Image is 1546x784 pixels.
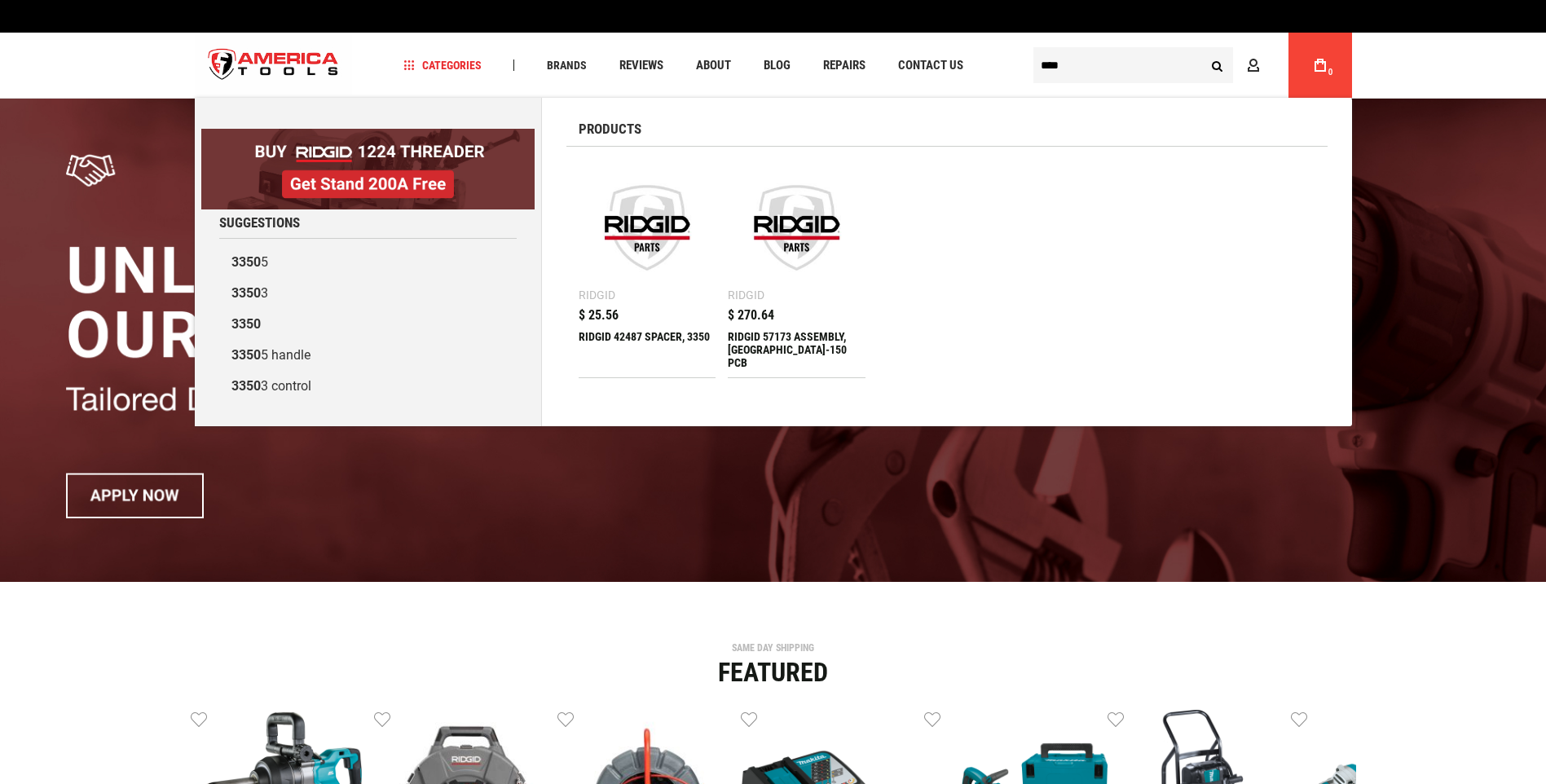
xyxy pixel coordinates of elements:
span: Blog [764,59,791,72]
a: Repairs [816,55,873,77]
img: RIDGID 42487 SPACER, 3350 [587,167,708,288]
b: 3350 [231,316,261,332]
img: RIDGID 57173 ASSEMBLY, CA-150 PCB [736,167,857,288]
b: 3350 [231,378,261,394]
span: 0 [1328,68,1333,77]
a: Contact Us [891,55,971,77]
a: 0 [1305,33,1336,98]
a: Categories [396,55,489,77]
b: 3350 [231,254,261,270]
span: $ 270.64 [728,309,774,322]
a: Blog [756,55,798,77]
a: store logo [195,35,353,96]
a: 3350 [219,309,517,340]
a: 33503 control [219,371,517,402]
img: America Tools [195,35,353,96]
div: Ridgid [728,289,764,301]
a: BOGO: Buy RIDGID® 1224 Threader, Get Stand 200A Free! [201,129,535,141]
img: BOGO: Buy RIDGID® 1224 Threader, Get Stand 200A Free! [201,129,535,209]
span: Products [579,122,641,136]
a: RIDGID 42487 SPACER, 3350 Ridgid $ 25.56 RIDGID 42487 SPACER, 3350 [579,159,716,377]
a: 33503 [219,278,517,309]
div: SAME DAY SHIPPING [191,643,1356,653]
span: About [696,59,731,72]
b: 3350 [231,285,261,301]
a: 33505 handle [219,340,517,371]
span: Suggestions [219,216,300,230]
span: Reviews [619,59,663,72]
div: Ridgid [579,289,615,301]
span: $ 25.56 [579,309,619,322]
b: 3350 [231,347,261,363]
div: Featured [191,659,1356,685]
div: RIDGID 42487 SPACER, 3350 [579,330,716,369]
a: RIDGID 57173 ASSEMBLY, CA-150 PCB Ridgid $ 270.64 RIDGID 57173 ASSEMBLY, [GEOGRAPHIC_DATA]-150 PCB [728,159,865,377]
button: Search [1202,50,1233,81]
span: Contact Us [898,59,963,72]
a: Brands [540,55,594,77]
span: Categories [403,59,482,71]
a: 33505 [219,247,517,278]
div: RIDGID 57173 ASSEMBLY, CA-150 PCB [728,330,865,369]
span: Brands [547,59,587,71]
a: Reviews [612,55,671,77]
a: About [689,55,738,77]
span: Repairs [823,59,865,72]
